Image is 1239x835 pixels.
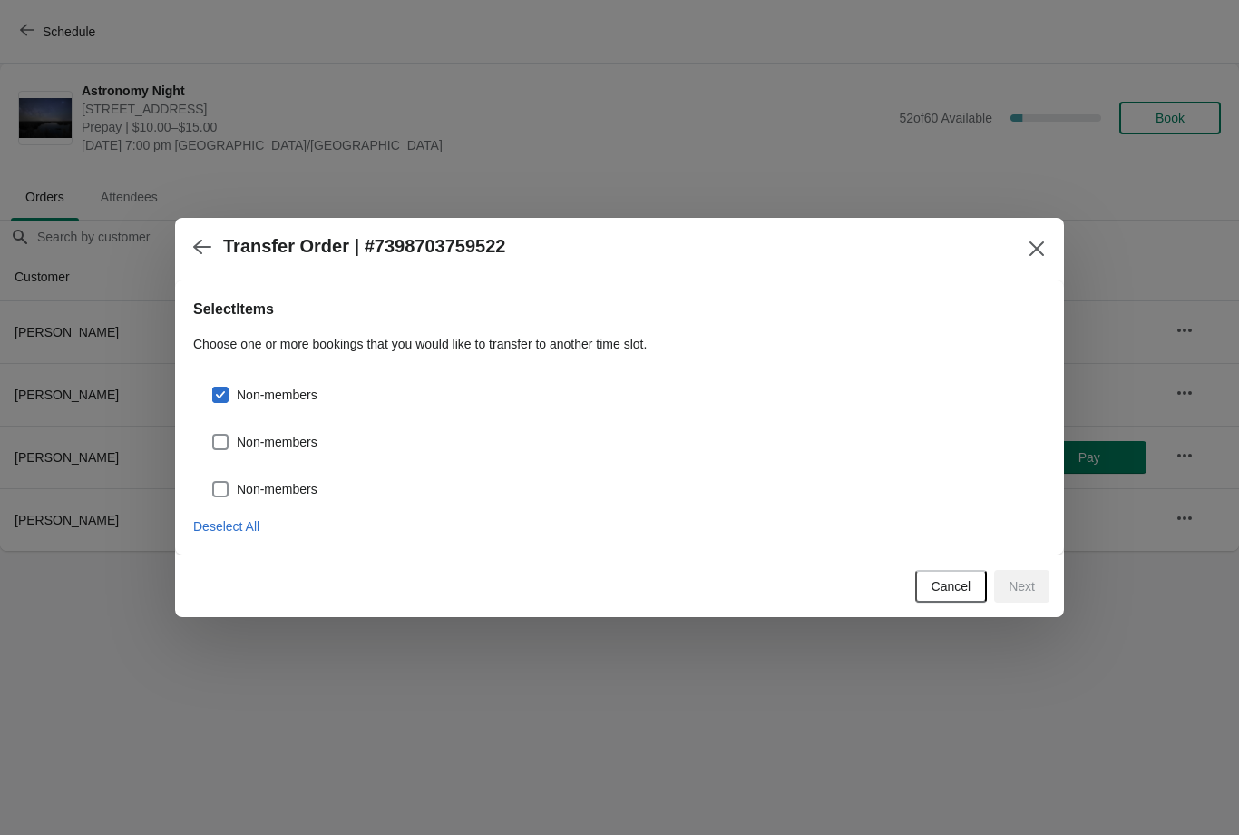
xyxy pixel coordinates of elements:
[186,510,267,543] button: Deselect All
[237,386,317,404] span: Non-members
[915,570,988,603] button: Cancel
[223,236,505,257] h2: Transfer Order | #7398703759522
[932,579,971,594] span: Cancel
[237,433,317,451] span: Non-members
[193,519,259,534] span: Deselect All
[1020,232,1053,265] button: Close
[237,480,317,498] span: Non-members
[193,335,1046,353] p: Choose one or more bookings that you would like to transfer to another time slot.
[193,299,1046,320] h2: Select Items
